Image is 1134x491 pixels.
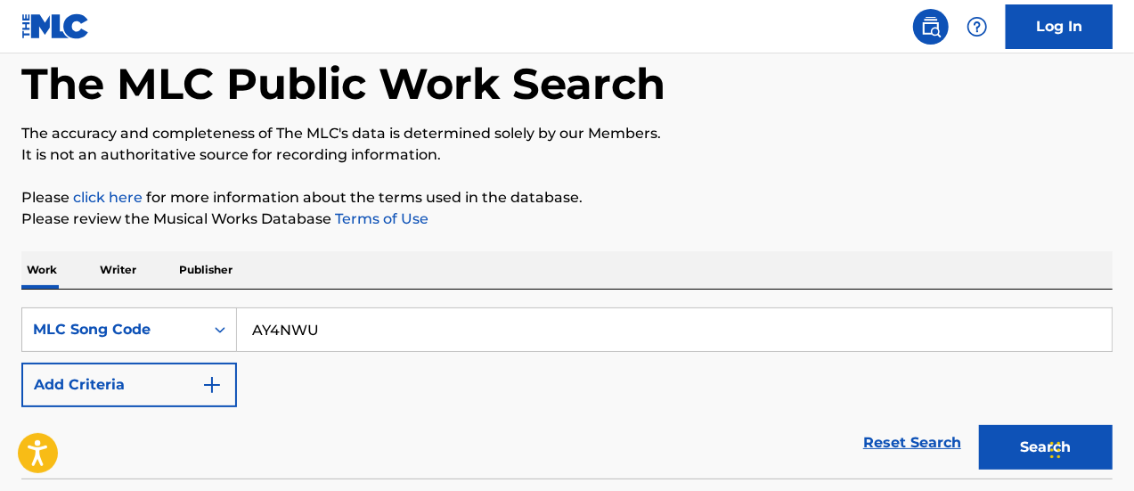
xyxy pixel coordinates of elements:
img: MLC Logo [21,13,90,39]
p: Publisher [174,251,238,289]
p: Writer [94,251,142,289]
p: The accuracy and completeness of The MLC's data is determined solely by our Members. [21,123,1113,144]
a: Log In [1006,4,1113,49]
p: Work [21,251,62,289]
button: Add Criteria [21,363,237,407]
div: Help [959,9,995,45]
img: 9d2ae6d4665cec9f34b9.svg [201,374,223,396]
h1: The MLC Public Work Search [21,57,665,110]
button: Search [979,425,1113,470]
p: It is not an authoritative source for recording information. [21,144,1113,166]
form: Search Form [21,307,1113,479]
p: Please review the Musical Works Database [21,209,1113,230]
div: MLC Song Code [33,319,193,340]
div: Arrastrar [1050,423,1061,477]
img: help [967,16,988,37]
a: Public Search [913,9,949,45]
img: search [920,16,942,37]
iframe: Chat Widget [1045,405,1134,491]
div: Widget de chat [1045,405,1134,491]
a: click here [73,189,143,206]
a: Terms of Use [331,210,428,227]
p: Please for more information about the terms used in the database. [21,187,1113,209]
a: Reset Search [854,423,970,462]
